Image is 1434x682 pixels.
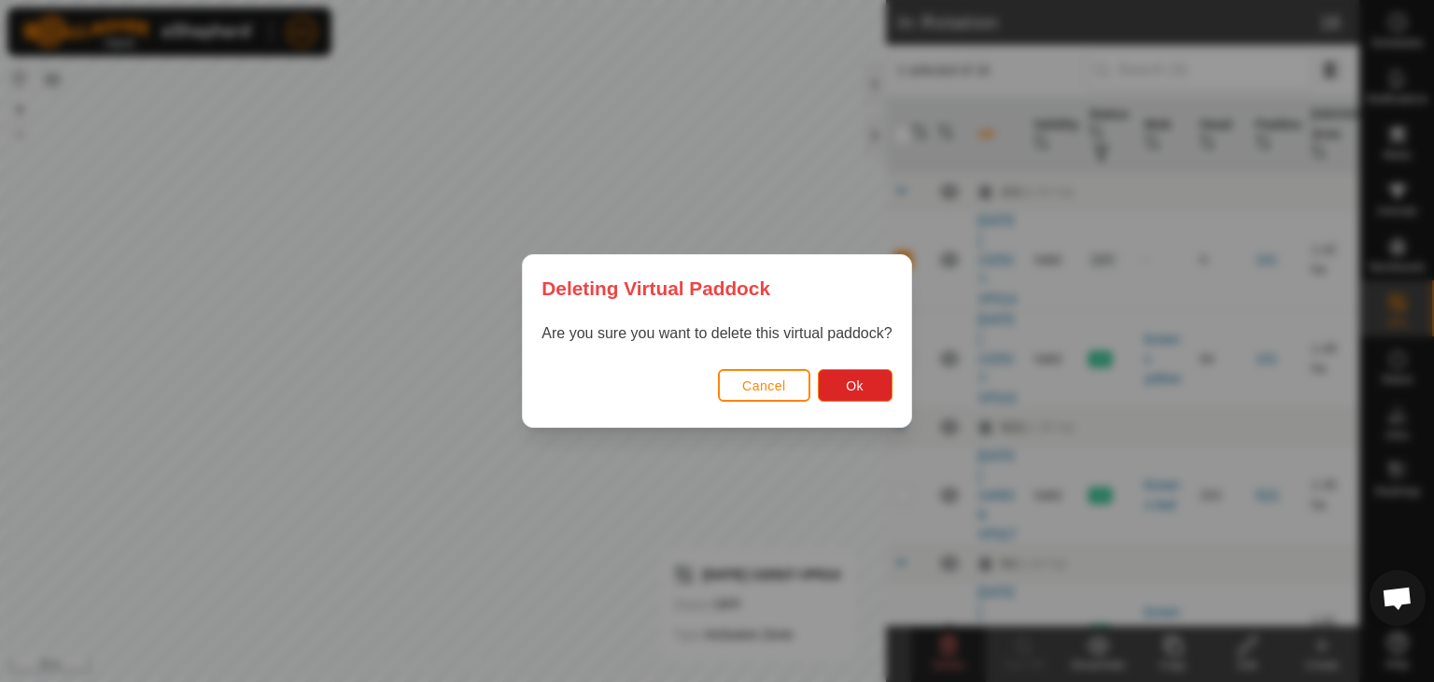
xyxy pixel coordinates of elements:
[742,378,786,393] span: Cancel
[1370,570,1426,626] div: Open chat
[541,322,892,345] p: Are you sure you want to delete this virtual paddock?
[818,369,893,402] button: Ok
[846,378,864,393] span: Ok
[718,369,810,402] button: Cancel
[541,274,770,303] span: Deleting Virtual Paddock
